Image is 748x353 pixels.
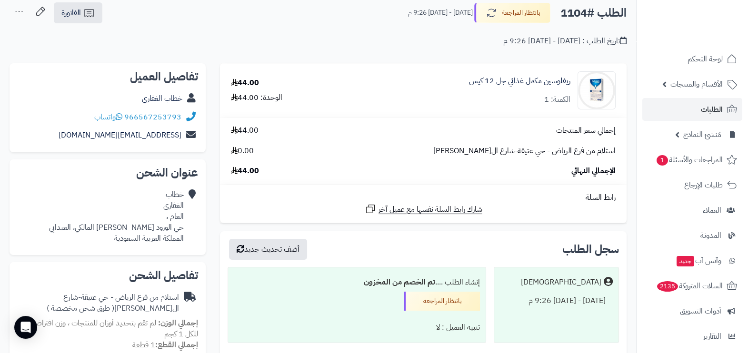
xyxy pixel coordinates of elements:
[474,3,550,23] button: بانتظار المراجعة
[656,153,723,167] span: المراجعات والأسئلة
[231,166,259,176] span: 44.00
[578,71,615,109] img: 1753805398-Reflusen%20Food%20Supp%20Gel%2012%20Stick-90x90.jpg
[642,300,742,323] a: أدوات التسويق
[17,292,179,314] div: استلام من فرع الرياض - حي عتيقة-شارع ال[PERSON_NAME]
[642,199,742,222] a: العملاء
[642,148,742,171] a: المراجعات والأسئلة1
[231,125,259,136] span: 44.00
[158,317,198,329] strong: إجمالي الوزن:
[231,146,254,157] span: 0.00
[61,7,81,19] span: الفاتورة
[700,229,721,242] span: المدونة
[364,276,435,288] b: تم الخصم من المخزون
[14,316,37,339] div: Open Intercom Messenger
[562,244,619,255] h3: سجل الطلب
[94,111,122,123] a: واتساب
[642,48,742,70] a: لوحة التحكم
[684,178,723,192] span: طلبات الإرجاع
[379,204,482,215] span: شارك رابط السلة نفسها مع عميل آخر
[642,275,742,297] a: السلات المتروكة2135
[54,2,102,23] a: الفاتورة
[656,279,723,293] span: السلات المتروكة
[683,7,739,27] img: logo-2.png
[234,273,480,292] div: إنشاء الطلب ....
[365,203,482,215] a: شارك رابط السلة نفسها مع عميل آخر
[521,277,601,288] div: [DEMOGRAPHIC_DATA]
[47,303,114,314] span: ( طرق شحن مخصصة )
[544,94,570,105] div: الكمية: 1
[670,78,723,91] span: الأقسام والمنتجات
[560,3,627,23] h2: الطلب #1104
[677,256,694,266] span: جديد
[469,76,570,87] a: ريفلوسين مكمل غذائي جل 12 كيس
[642,325,742,348] a: التقارير
[656,155,668,166] span: 1
[231,92,282,103] div: الوحدة: 44.00
[49,189,184,244] div: خطاب الغفاري العام ، حي الورود [PERSON_NAME] المالكي، العيدابي المملكة العربية السعودية
[642,224,742,247] a: المدونة
[229,239,307,260] button: أضف تحديث جديد
[676,254,721,267] span: وآتس آب
[408,8,473,18] small: [DATE] - [DATE] 9:26 م
[433,146,616,157] span: استلام من فرع الرياض - حي عتيقة-شارع ال[PERSON_NAME]
[31,317,198,340] span: لم تقم بتحديد أوزان للمنتجات ، وزن افتراضي للكل 1 كجم
[683,128,721,141] span: مُنشئ النماذج
[142,93,182,104] a: خطاب الغفاري
[703,330,721,343] span: التقارير
[642,98,742,121] a: الطلبات
[680,304,721,318] span: أدوات التسويق
[17,167,198,178] h2: عنوان الشحن
[231,78,259,88] div: 44.00
[155,339,198,351] strong: إجمالي القطع:
[571,166,616,176] span: الإجمالي النهائي
[503,36,627,47] div: تاريخ الطلب : [DATE] - [DATE] 9:26 م
[688,52,723,66] span: لوحة التحكم
[17,71,198,82] h2: تفاصيل العميل
[656,281,679,292] span: 2135
[556,125,616,136] span: إجمالي سعر المنتجات
[132,339,198,351] small: 1 قطعة
[224,192,623,203] div: رابط السلة
[701,103,723,116] span: الطلبات
[124,111,181,123] a: 966567253793
[17,270,198,281] h2: تفاصيل الشحن
[500,292,613,310] div: [DATE] - [DATE] 9:26 م
[404,292,480,311] div: بانتظار المراجعة
[59,129,181,141] a: [EMAIL_ADDRESS][DOMAIN_NAME]
[234,318,480,337] div: تنبيه العميل : لا
[642,174,742,196] a: طلبات الإرجاع
[703,204,721,217] span: العملاء
[642,249,742,272] a: وآتس آبجديد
